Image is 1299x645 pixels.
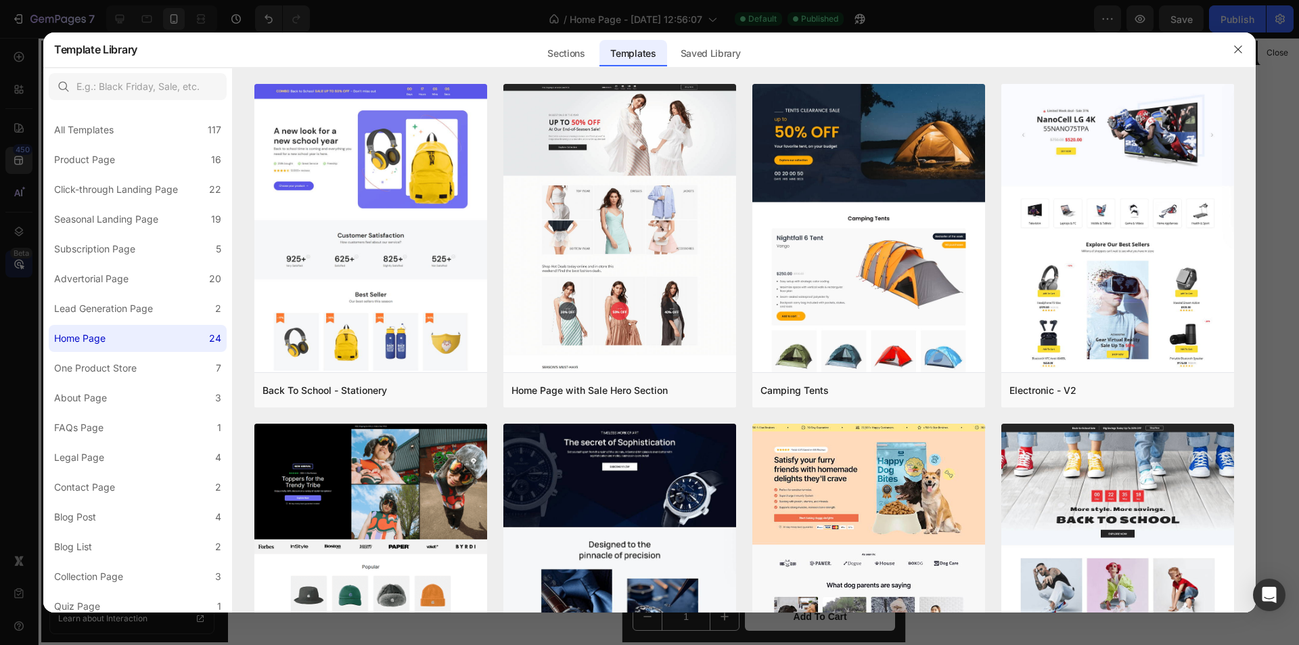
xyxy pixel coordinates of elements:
[599,40,666,67] div: Templates
[54,449,104,466] div: Legal Page
[209,181,221,198] div: 22
[215,569,221,585] div: 3
[54,360,137,376] div: One Product Store
[209,271,221,287] div: 20
[216,241,221,257] div: 5
[54,122,114,138] div: All Templates
[54,509,96,525] div: Blog Post
[263,382,387,399] div: Back To School - Stationery
[54,390,107,406] div: About Page
[54,181,178,198] div: Click-through Landing Page
[1253,579,1285,611] div: Open Intercom Messenger
[54,211,158,227] div: Seasonal Landing Page
[208,122,221,138] div: 117
[54,598,100,615] div: Quiz Page
[511,382,668,399] div: Home Page with Sale Hero Section
[760,382,829,399] div: Camping Tents
[670,40,752,67] div: Saved Library
[537,40,595,67] div: Sections
[54,539,92,555] div: Blog List
[209,330,221,347] div: 24
[215,509,221,525] div: 4
[54,330,106,347] div: Home Page
[216,360,221,376] div: 7
[215,390,221,406] div: 3
[54,569,123,585] div: Collection Page
[217,420,221,436] div: 1
[54,301,153,317] div: Lead Generation Page
[215,539,221,555] div: 2
[49,73,227,100] input: E.g.: Black Friday, Sale, etc.
[752,84,985,594] img: tent.png
[1009,382,1076,399] div: Electronic - V2
[215,449,221,466] div: 4
[54,241,135,257] div: Subscription Page
[54,271,129,287] div: Advertorial Page
[54,479,115,495] div: Contact Page
[211,152,221,168] div: 16
[54,420,104,436] div: FAQs Page
[217,598,221,615] div: 1
[215,479,221,495] div: 2
[54,32,137,67] h2: Template Library
[215,301,221,317] div: 2
[211,211,221,227] div: 19
[54,152,115,168] div: Product Page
